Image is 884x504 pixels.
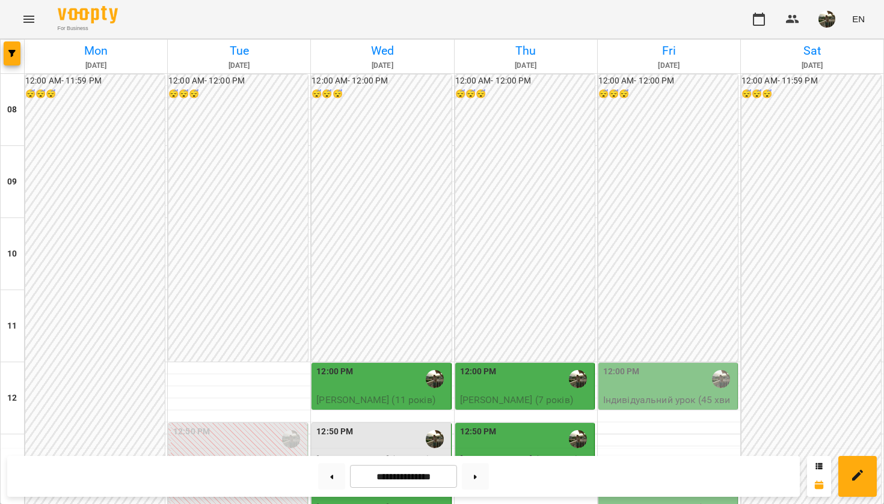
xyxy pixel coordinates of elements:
h6: Mon [26,41,165,60]
label: 12:50 PM [316,425,353,439]
label: 12:50 PM [173,425,210,439]
img: Романенко Карим Рустамович [712,370,730,388]
h6: 08 [7,103,17,117]
span: EN [852,13,865,25]
h6: [DATE] [456,60,595,71]
label: 12:00 PM [316,365,353,378]
img: Романенко Карим Рустамович [426,370,444,388]
span: [PERSON_NAME] (11 років) [316,394,435,405]
h6: 12:00 AM - 12:00 PM [168,74,308,88]
img: Романенко Карим Рустамович [569,370,587,388]
p: Індивідуальний урок (45 хвилин) [316,407,448,436]
h6: 😴😴😴 [25,88,165,101]
button: EN [847,8,870,30]
h6: Thu [456,41,595,60]
h6: [DATE] [26,60,165,71]
img: Романенко Карим Рустамович [569,430,587,448]
p: Індивідуальний урок (45 хвилин) - [PERSON_NAME] (11 років) [603,393,735,436]
h6: Tue [170,41,308,60]
h6: 12:00 AM - 11:59 PM [25,74,165,88]
h6: [DATE] [600,60,738,71]
h6: 12 [7,392,17,405]
label: 12:00 PM [603,365,640,378]
h6: 😴😴😴 [741,88,881,101]
h6: 09 [7,175,17,189]
button: Menu [14,5,43,34]
h6: 😴😴😴 [455,88,595,101]
label: 12:50 PM [460,425,497,439]
label: 12:00 PM [460,365,497,378]
p: Індивідуальний урок (45 хвилин) [460,407,592,436]
h6: Fri [600,41,738,60]
span: For Business [58,25,118,32]
h6: 12:00 AM - 12:00 PM [312,74,451,88]
h6: 10 [7,247,17,261]
h6: 12:00 AM - 12:00 PM [598,74,738,88]
h6: [DATE] [743,60,882,71]
h6: Wed [313,41,452,60]
h6: 😴😴😴 [312,88,451,101]
img: Voopty Logo [58,6,118,23]
h6: 12:00 AM - 11:59 PM [741,74,881,88]
img: Романенко Карим Рустамович [282,430,300,448]
h6: 12:00 AM - 12:00 PM [455,74,595,88]
h6: [DATE] [313,60,452,71]
h6: [DATE] [170,60,308,71]
span: [PERSON_NAME] (7 років) [460,394,573,405]
img: fc74d0d351520a79a6ede42b0c388ebb.jpeg [818,11,835,28]
h6: Sat [743,41,882,60]
img: Романенко Карим Рустамович [426,430,444,448]
h6: 😴😴😴 [168,88,308,101]
h6: 😴😴😴 [598,88,738,101]
h6: 11 [7,320,17,333]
